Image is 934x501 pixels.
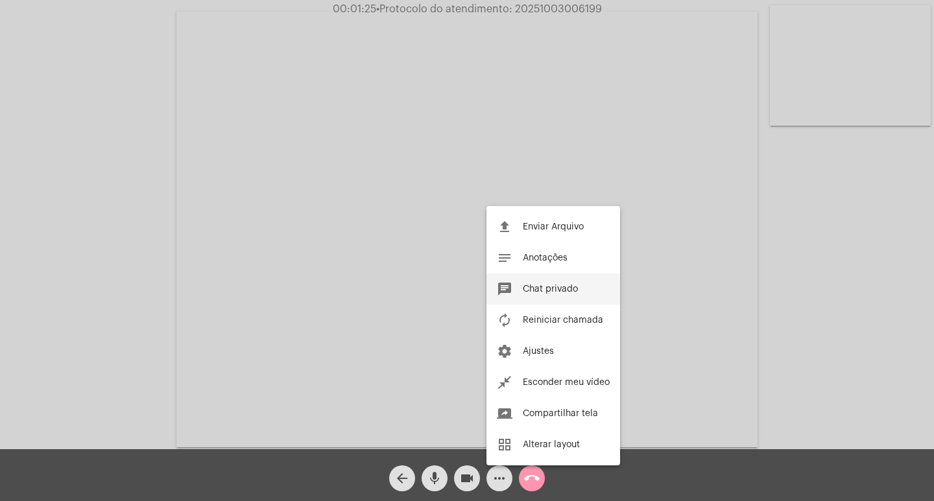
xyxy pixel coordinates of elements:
[497,219,512,235] mat-icon: file_upload
[497,344,512,359] mat-icon: settings
[523,316,603,325] span: Reiniciar chamada
[523,378,610,387] span: Esconder meu vídeo
[497,250,512,266] mat-icon: notes
[523,440,580,449] span: Alterar layout
[497,281,512,297] mat-icon: chat
[497,375,512,390] mat-icon: close_fullscreen
[523,285,578,294] span: Chat privado
[497,437,512,452] mat-icon: grid_view
[523,347,554,356] span: Ajustes
[523,409,598,418] span: Compartilhar tela
[497,406,512,421] mat-icon: screen_share
[497,312,512,328] mat-icon: autorenew
[523,253,568,262] span: Anotações
[523,222,584,231] span: Enviar Arquivo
